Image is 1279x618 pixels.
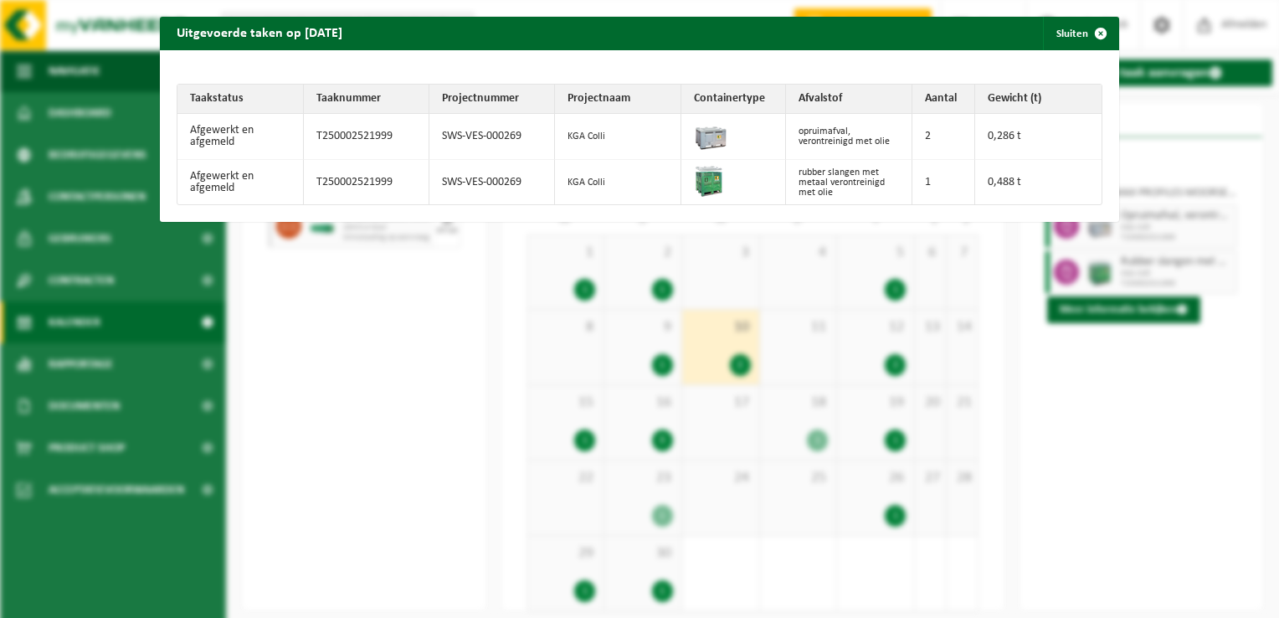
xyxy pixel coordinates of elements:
th: Aantal [912,85,975,114]
td: Afgewerkt en afgemeld [177,160,304,204]
td: T250002521999 [304,114,429,160]
td: Afgewerkt en afgemeld [177,114,304,160]
th: Afvalstof [786,85,912,114]
td: 1 [912,160,975,204]
td: 0,488 t [975,160,1102,204]
th: Gewicht (t) [975,85,1102,114]
td: SWS-VES-000269 [429,160,555,204]
button: Sluiten [1043,17,1117,50]
th: Taaknummer [304,85,429,114]
td: rubber slangen met metaal verontreinigd met olie [786,160,912,204]
h2: Uitgevoerde taken op [DATE] [160,17,359,49]
th: Taakstatus [177,85,304,114]
img: PB-HB-1400-HPE-GN-11 [694,164,724,197]
th: Containertype [681,85,786,114]
th: Projectnaam [555,85,681,114]
td: 2 [912,114,975,160]
td: KGA Colli [555,160,681,204]
td: 0,286 t [975,114,1102,160]
td: opruimafval, verontreinigd met olie [786,114,912,160]
td: KGA Colli [555,114,681,160]
img: PB-LB-0680-HPE-GY-11 [694,118,727,152]
th: Projectnummer [429,85,555,114]
td: T250002521999 [304,160,429,204]
td: SWS-VES-000269 [429,114,555,160]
